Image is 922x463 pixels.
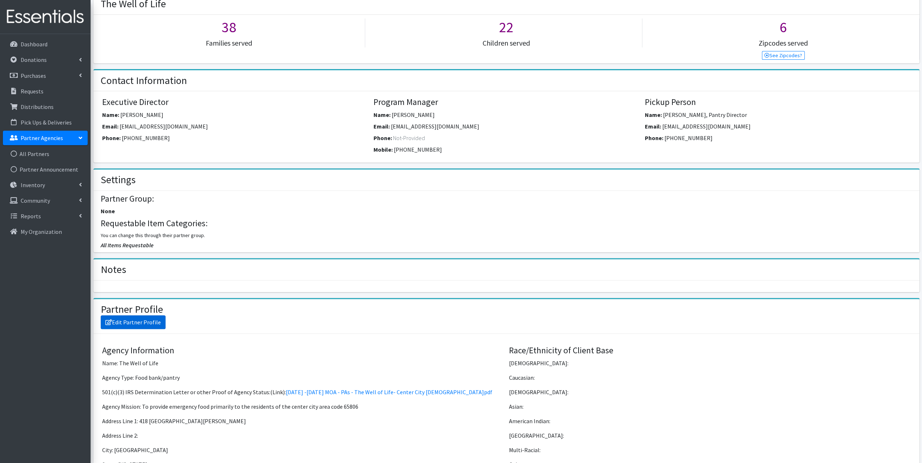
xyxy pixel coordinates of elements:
[21,56,47,63] p: Donations
[648,39,919,47] h5: Zipcodes served
[101,174,135,186] h2: Settings
[102,359,504,367] p: Name: The Well of Life
[371,18,642,36] h1: 22
[101,264,126,276] h2: Notes
[21,181,45,189] p: Inventory
[509,388,910,396] p: [DEMOGRAPHIC_DATA]:
[102,345,504,356] h4: Agency Information
[662,123,751,130] span: [EMAIL_ADDRESS][DOMAIN_NAME]
[102,97,368,108] h4: Executive Director
[645,97,911,108] h4: Pickup Person
[102,110,119,119] label: Name:
[101,207,115,215] label: None
[394,146,442,153] span: [PHONE_NUMBER]
[663,111,747,118] span: [PERSON_NAME], Pantry Director
[3,162,88,177] a: Partner Announcement
[648,18,919,36] h1: 6
[664,134,713,142] span: [PHONE_NUMBER]
[101,241,154,249] span: All Items Requestable
[645,122,661,131] label: Email:
[374,110,391,119] label: Name:
[393,134,425,142] span: Not-Provided
[21,41,47,48] p: Dashboard
[122,134,170,142] span: [PHONE_NUMBER]
[3,68,88,83] a: Purchases
[3,131,88,145] a: Partner Agencies
[120,111,163,118] span: [PERSON_NAME]
[102,417,504,425] p: Address Line 1: 418 [GEOGRAPHIC_DATA][PERSON_NAME]
[509,402,910,411] p: Asian:
[21,134,63,142] p: Partner Agencies
[509,345,910,356] h4: Race/Ethnicity of Client Base
[645,134,663,142] label: Phone:
[21,119,72,126] p: Pick Ups & Deliveries
[21,212,41,220] p: Reports
[286,388,492,396] a: [DATE] -[DATE] MOA - PAs - The Well of Life- Center City [DEMOGRAPHIC_DATA]pdf
[3,100,88,114] a: Distributions
[3,224,88,239] a: My Organization
[392,111,435,118] span: [PERSON_NAME]
[101,303,163,316] h2: Partner Profile
[102,402,504,411] p: Agency Mission: To provide emergency food primarily to the residents of the center city area code...
[21,88,43,95] p: Requests
[120,123,208,130] span: [EMAIL_ADDRESS][DOMAIN_NAME]
[3,5,88,29] img: HumanEssentials
[101,232,912,239] p: You can change this through their partner group.
[509,431,910,440] p: [GEOGRAPHIC_DATA]:
[374,134,392,142] label: Phone:
[21,103,54,110] p: Distributions
[509,373,910,382] p: Caucasian:
[3,115,88,130] a: Pick Ups & Deliveries
[93,39,365,47] h5: Families served
[3,37,88,51] a: Dashboard
[21,197,50,204] p: Community
[509,417,910,425] p: American Indian:
[762,51,805,60] a: See Zipcodes?
[374,122,390,131] label: Email:
[391,123,479,130] span: [EMAIL_ADDRESS][DOMAIN_NAME]
[371,39,642,47] h5: Children served
[3,193,88,208] a: Community
[509,359,910,367] p: [DEMOGRAPHIC_DATA]:
[3,178,88,192] a: Inventory
[509,446,910,454] p: Multi-Racial:
[3,52,88,67] a: Donations
[101,315,166,329] a: Edit Partner Profile
[102,373,504,382] p: Agency Type: Food bank/pantry
[21,228,62,235] p: My Organization
[3,147,88,161] a: All Partners
[102,122,118,131] label: Email:
[101,218,912,229] h4: Requestable Item Categories:
[93,18,365,36] h1: 38
[101,75,187,87] h2: Contact Information
[374,145,393,154] label: Mobile:
[374,97,639,108] h4: Program Manager
[101,194,912,204] h4: Partner Group:
[102,431,504,440] p: Address Line 2:
[3,84,88,98] a: Requests
[3,209,88,223] a: Reports
[102,134,121,142] label: Phone:
[102,446,504,454] p: City: [GEOGRAPHIC_DATA]
[645,110,662,119] label: Name:
[21,72,46,79] p: Purchases
[102,388,504,396] p: 501(c)(3) IRS Determination Letter or other Proof of Agency Status: (Link):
